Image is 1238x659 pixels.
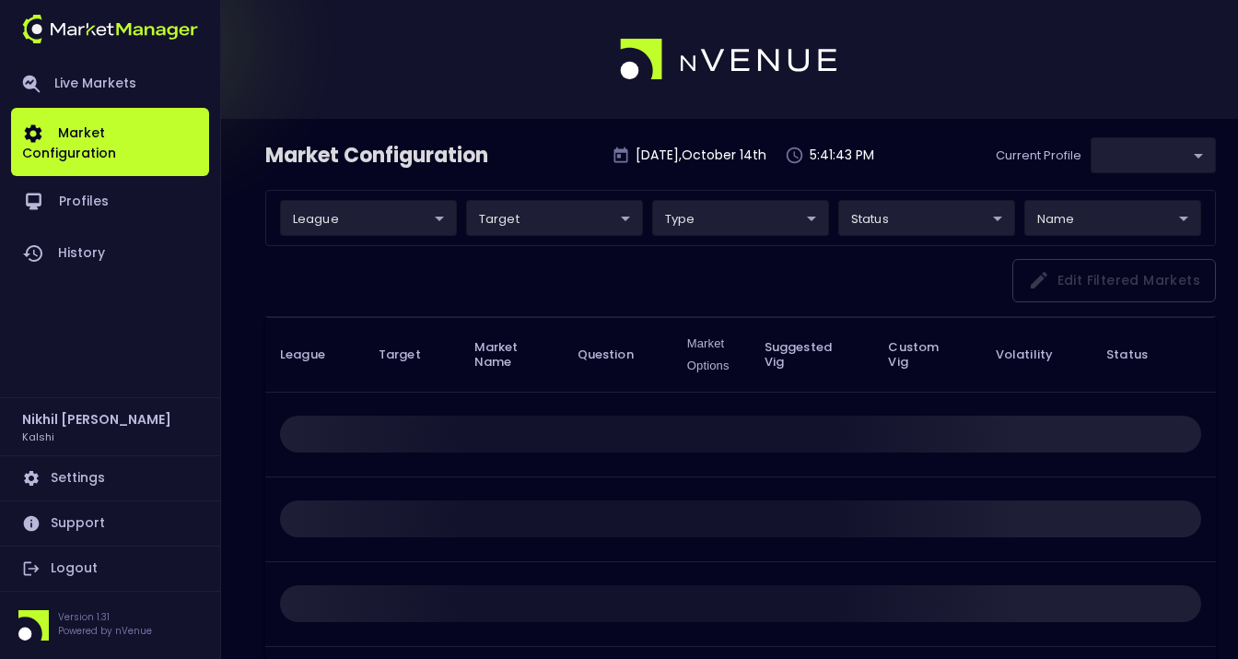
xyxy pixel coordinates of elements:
[22,430,54,443] h3: Kalshi
[474,340,548,370] span: Market Name
[11,108,209,176] a: Market Configuration
[22,15,198,43] img: logo
[11,60,209,108] a: Live Markets
[888,340,965,370] span: Custom Vig
[11,456,209,500] a: Settings
[1106,344,1172,366] span: Status
[636,146,766,165] p: [DATE] , October 14 th
[996,347,1077,363] span: Volatility
[11,610,209,641] div: Version 1.31Powered by nVenue
[838,200,1015,236] div: league
[58,610,152,624] p: Version 1.31
[996,147,1081,165] p: Current Profile
[280,347,349,363] span: League
[22,409,171,430] h2: Nikhil [PERSON_NAME]
[1106,344,1148,366] span: Status
[652,200,829,236] div: league
[265,141,490,171] div: Market Configuration
[280,200,457,236] div: league
[765,340,859,370] span: Suggested Vig
[379,347,445,363] span: Target
[620,39,839,81] img: logo
[578,347,658,363] span: Question
[11,228,209,279] a: History
[672,317,750,392] th: Market Options
[1091,137,1216,173] div: league
[58,624,152,638] p: Powered by nVenue
[1024,200,1201,236] div: league
[810,146,874,165] p: 5:41:43 PM
[11,176,209,228] a: Profiles
[11,547,209,591] a: Logout
[11,501,209,546] a: Support
[466,200,643,236] div: league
